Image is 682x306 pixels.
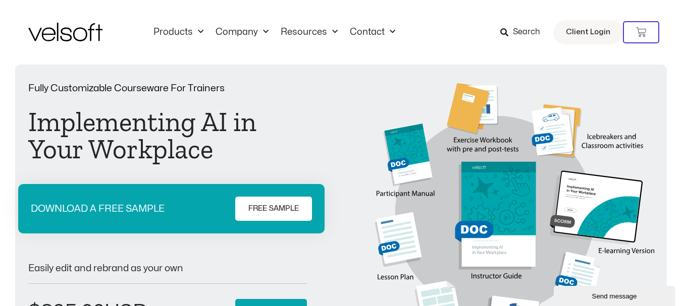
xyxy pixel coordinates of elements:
[513,26,540,39] span: Search
[28,264,307,273] p: Easily edit and rebrand as your own
[28,23,102,41] img: Velsoft Training Materials
[566,26,610,39] span: Client Login
[147,27,401,38] nav: Menu
[147,27,209,38] a: ProductsMenu Toggle
[500,24,547,41] a: Search
[31,204,165,214] p: DOWNLOAD A FREE SAMPLE
[275,27,344,38] a: ResourcesMenu Toggle
[554,284,677,306] iframe: chat widget
[344,27,401,38] a: ContactMenu Toggle
[235,197,312,221] a: FREE SAMPLE
[248,203,299,215] span: FREE SAMPLE
[28,84,307,93] p: Fully Customizable Courseware For Trainers
[553,20,623,44] a: Client Login
[209,27,275,38] a: CompanyMenu Toggle
[28,108,307,163] h1: Implementing AI in Your Workplace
